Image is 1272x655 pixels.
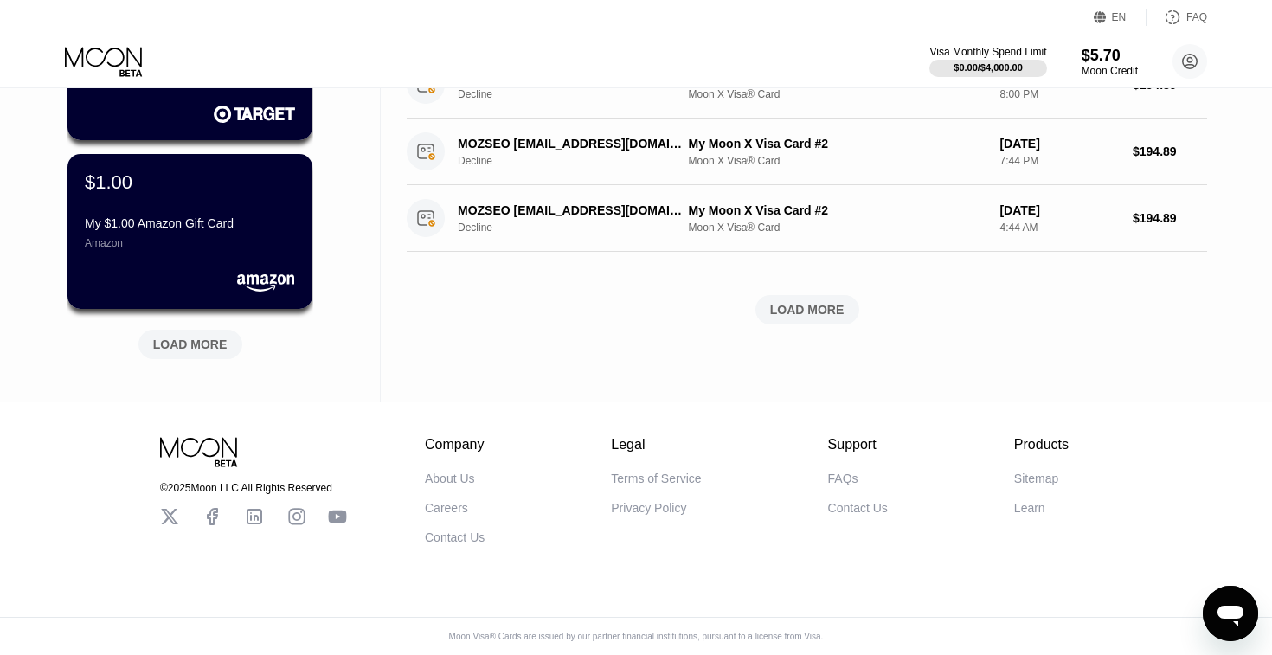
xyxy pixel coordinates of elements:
[929,46,1046,58] div: Visa Monthly Spend Limit
[689,137,986,151] div: My Moon X Visa Card #2
[1186,11,1207,23] div: FAQ
[85,237,295,249] div: Amazon
[689,88,986,100] div: Moon X Visa® Card
[929,46,1046,77] div: Visa Monthly Spend Limit$0.00/$4,000.00
[458,155,699,167] div: Decline
[954,62,1023,73] div: $0.00 / $4,000.00
[689,222,986,234] div: Moon X Visa® Card
[828,472,858,485] div: FAQs
[160,482,347,494] div: © 2025 Moon LLC All Rights Reserved
[425,437,485,453] div: Company
[153,337,228,352] div: LOAD MORE
[611,472,701,485] div: Terms of Service
[1014,437,1069,453] div: Products
[611,437,701,453] div: Legal
[1082,47,1138,77] div: $5.70Moon Credit
[828,501,888,515] div: Contact Us
[407,185,1207,252] div: MOZSEO [EMAIL_ADDRESS][DOMAIN_NAME] [PHONE_NUMBER] USDeclineMy Moon X Visa Card #2Moon X Visa® Ca...
[999,137,1119,151] div: [DATE]
[1014,501,1045,515] div: Learn
[1014,472,1058,485] div: Sitemap
[458,137,682,151] div: MOZSEO [EMAIL_ADDRESS][DOMAIN_NAME] [PHONE_NUMBER] US
[67,154,312,309] div: $1.00My $1.00 Amazon Gift CardAmazon
[999,203,1119,217] div: [DATE]
[1082,47,1138,65] div: $5.70
[458,222,699,234] div: Decline
[1203,586,1258,641] iframe: Button to launch messaging window
[407,295,1207,324] div: LOAD MORE
[1133,144,1207,158] div: $194.89
[435,632,838,641] div: Moon Visa® Cards are issued by our partner financial institutions, pursuant to a license from Visa.
[770,302,845,318] div: LOAD MORE
[425,472,475,485] div: About Us
[425,530,485,544] div: Contact Us
[407,119,1207,185] div: MOZSEO [EMAIL_ADDRESS][DOMAIN_NAME] [PHONE_NUMBER] USDeclineMy Moon X Visa Card #2Moon X Visa® Ca...
[1133,211,1207,225] div: $194.89
[1082,65,1138,77] div: Moon Credit
[1094,9,1147,26] div: EN
[1112,11,1127,23] div: EN
[828,437,888,453] div: Support
[458,203,682,217] div: MOZSEO [EMAIL_ADDRESS][DOMAIN_NAME] [PHONE_NUMBER] US
[85,216,295,230] div: My $1.00 Amazon Gift Card
[689,155,986,167] div: Moon X Visa® Card
[611,501,686,515] div: Privacy Policy
[999,88,1119,100] div: 8:00 PM
[999,222,1119,234] div: 4:44 AM
[425,501,468,515] div: Careers
[689,203,986,217] div: My Moon X Visa Card #2
[999,155,1119,167] div: 7:44 PM
[1147,9,1207,26] div: FAQ
[458,88,699,100] div: Decline
[85,171,132,194] div: $1.00
[125,323,255,359] div: LOAD MORE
